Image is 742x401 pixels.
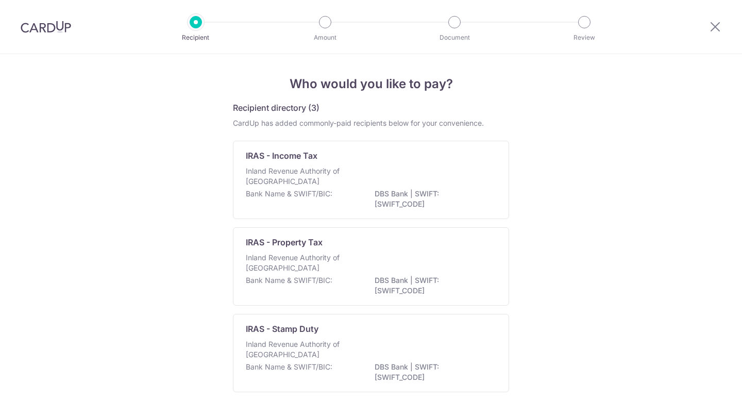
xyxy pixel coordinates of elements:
[246,275,332,286] p: Bank Name & SWIFT/BIC:
[546,32,622,43] p: Review
[158,32,234,43] p: Recipient
[246,166,355,187] p: Inland Revenue Authority of [GEOGRAPHIC_DATA]
[375,275,490,296] p: DBS Bank | SWIFT: [SWIFT_CODE]
[246,323,318,335] p: IRAS - Stamp Duty
[416,32,493,43] p: Document
[246,189,332,199] p: Bank Name & SWIFT/BIC:
[246,149,317,162] p: IRAS - Income Tax
[246,339,355,360] p: Inland Revenue Authority of [GEOGRAPHIC_DATA]
[246,236,323,248] p: IRAS - Property Tax
[246,253,355,273] p: Inland Revenue Authority of [GEOGRAPHIC_DATA]
[287,32,363,43] p: Amount
[21,21,71,33] img: CardUp
[233,102,319,114] h5: Recipient directory (3)
[233,75,509,93] h4: Who would you like to pay?
[375,189,490,209] p: DBS Bank | SWIFT: [SWIFT_CODE]
[375,362,490,382] p: DBS Bank | SWIFT: [SWIFT_CODE]
[233,118,509,128] div: CardUp has added commonly-paid recipients below for your convenience.
[246,362,332,372] p: Bank Name & SWIFT/BIC:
